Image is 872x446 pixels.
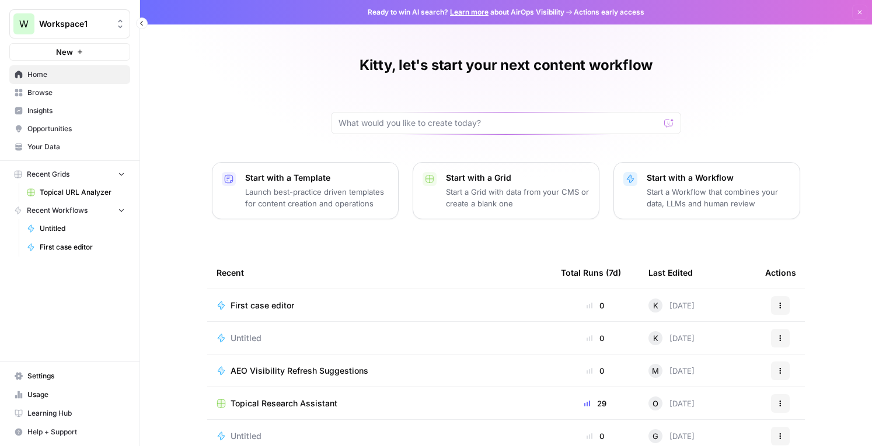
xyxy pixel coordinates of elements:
[231,332,261,344] span: Untitled
[648,429,695,443] div: [DATE]
[231,398,337,409] span: Topical Research Assistant
[231,365,368,377] span: AEO Visibility Refresh Suggestions
[9,367,130,385] a: Settings
[648,298,695,312] div: [DATE]
[765,257,796,289] div: Actions
[647,186,790,209] p: Start a Workflow that combines your data, LLMs and human review
[574,7,644,17] span: Actions early access
[647,172,790,184] p: Start with a Workflow
[648,331,695,345] div: [DATE]
[245,186,389,209] p: Launch best-practice driven templates for content creation and operations
[561,430,630,442] div: 0
[231,300,294,311] span: First case editor
[22,219,130,238] a: Untitled
[217,398,542,409] a: Topical Research Assistant
[9,9,130,38] button: Workspace: Workspace1
[27,427,125,437] span: Help + Support
[27,371,125,381] span: Settings
[40,187,125,198] span: Topical URL Analyzer
[613,162,800,219] button: Start with a WorkflowStart a Workflow that combines your data, LLMs and human review
[9,138,130,156] a: Your Data
[561,398,630,409] div: 29
[450,8,489,16] a: Learn more
[368,7,564,17] span: Ready to win AI search? about AirOps Visibility
[19,17,29,31] span: W
[56,46,73,58] span: New
[9,120,130,138] a: Opportunities
[217,257,542,289] div: Recent
[652,365,659,377] span: M
[217,430,542,442] a: Untitled
[653,332,658,344] span: K
[446,186,590,209] p: Start a Grid with data from your CMS or create a blank one
[561,300,630,311] div: 0
[446,172,590,184] p: Start with a Grid
[22,183,130,202] a: Topical URL Analyzer
[27,87,125,98] span: Browse
[9,404,130,423] a: Learning Hub
[9,65,130,84] a: Home
[27,124,125,134] span: Opportunities
[27,408,125,419] span: Learning Hub
[648,257,693,289] div: Last Edited
[40,223,125,234] span: Untitled
[648,364,695,378] div: [DATE]
[653,398,658,409] span: O
[212,162,399,219] button: Start with a TemplateLaunch best-practice driven templates for content creation and operations
[648,396,695,410] div: [DATE]
[9,166,130,183] button: Recent Grids
[22,238,130,257] a: First case editor
[9,202,130,219] button: Recent Workflows
[39,18,110,30] span: Workspace1
[9,423,130,441] button: Help + Support
[217,300,542,311] a: First case editor
[339,117,660,129] input: What would you like to create today?
[40,242,125,252] span: First case editor
[27,389,125,400] span: Usage
[9,101,130,120] a: Insights
[561,257,621,289] div: Total Runs (7d)
[27,106,125,116] span: Insights
[9,83,130,102] a: Browse
[653,430,658,442] span: G
[9,385,130,404] a: Usage
[360,56,653,75] h1: Kitty, let's start your next content workflow
[413,162,599,219] button: Start with a GridStart a Grid with data from your CMS or create a blank one
[27,69,125,80] span: Home
[27,169,69,180] span: Recent Grids
[9,43,130,61] button: New
[653,300,658,311] span: K
[561,365,630,377] div: 0
[561,332,630,344] div: 0
[27,205,88,216] span: Recent Workflows
[217,332,542,344] a: Untitled
[245,172,389,184] p: Start with a Template
[27,142,125,152] span: Your Data
[217,365,542,377] a: AEO Visibility Refresh Suggestions
[231,430,261,442] span: Untitled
